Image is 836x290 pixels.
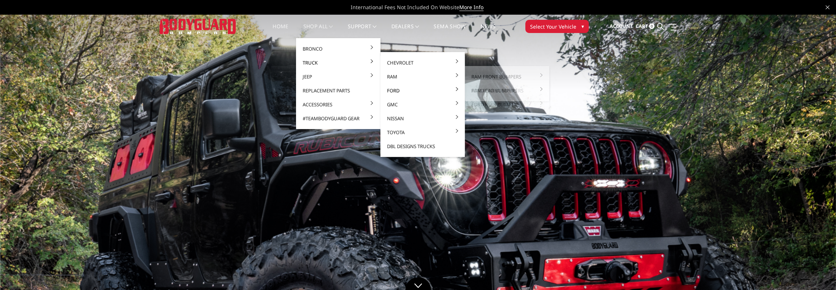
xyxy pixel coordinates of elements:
a: Dealers [391,24,419,38]
a: Ford [383,84,462,98]
a: Ram [383,70,462,84]
a: Toyota [383,125,462,139]
img: BODYGUARD BUMPERS [160,19,237,34]
a: Cart 0 [635,16,654,36]
a: Account [609,16,633,36]
a: More Info [459,4,483,11]
a: Replacement Parts [299,84,377,98]
a: Jeep [299,70,377,84]
iframe: Chat Widget [799,255,836,290]
button: Select Your Vehicle [525,20,589,33]
a: Bronco [299,42,377,56]
a: Click to Down [405,277,431,290]
span: Cart [635,23,648,29]
button: 1 of 5 [802,221,810,233]
a: News [480,24,495,38]
span: Account [609,23,633,29]
a: Truck [299,56,377,70]
a: Ford Front Bumpers [468,84,546,98]
a: Support [348,24,377,38]
a: Accessories [299,98,377,111]
a: shop all [303,24,333,38]
a: Nissan [383,111,462,125]
a: GMC [383,98,462,111]
span: ▾ [581,22,584,30]
a: SEMA Show [434,24,466,38]
a: Ford Rear Bumpers [468,98,546,111]
button: 3 of 5 [802,245,810,256]
a: Chevrolet [383,56,462,70]
a: Ram Front Bumpers [468,70,546,84]
a: DBL Designs Trucks [383,139,462,153]
a: Home [273,24,288,38]
span: 0 [649,23,654,29]
span: Select Your Vehicle [530,23,576,30]
a: #TeamBodyguard Gear [299,111,377,125]
button: 2 of 5 [802,233,810,245]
